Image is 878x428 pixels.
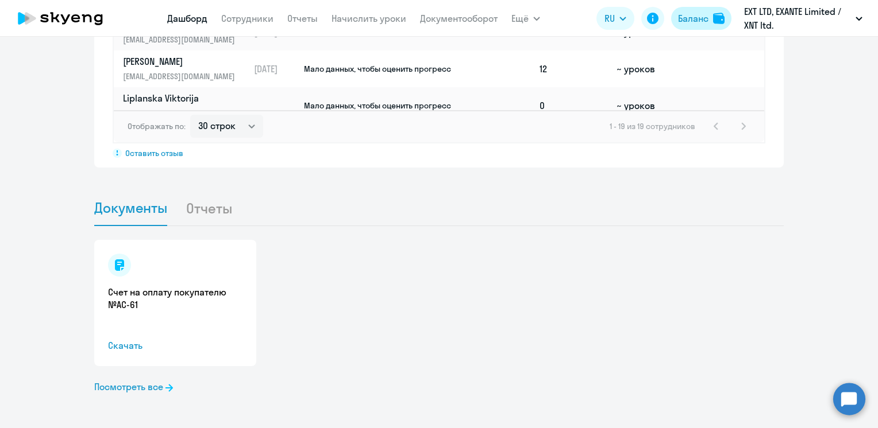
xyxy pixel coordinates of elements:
td: 12 [535,50,612,87]
p: Liplanska Viktorija [123,92,241,104]
span: Мало данных, чтобы оценить прогресс [304,100,451,111]
a: Дашборд [167,13,207,24]
p: [PERSON_NAME] [123,55,241,68]
span: Отображать по: [128,121,186,131]
span: Мало данных, чтобы оценить прогресс [304,64,451,74]
button: Ещё [511,7,540,30]
p: [EMAIL_ADDRESS][DOMAIN_NAME] [123,70,241,83]
a: Отчеты [287,13,318,24]
a: Посмотреть все [94,380,173,394]
a: Документооборот [420,13,498,24]
span: RU [604,11,615,25]
a: [PERSON_NAME][EMAIL_ADDRESS][DOMAIN_NAME] [123,55,249,83]
p: EXT LTD, ‎EXANTE Limited / XNT ltd. [744,5,851,32]
button: RU [596,7,634,30]
img: balance [713,13,725,24]
span: Документы [94,199,167,216]
a: Сотрудники [221,13,274,24]
p: [EMAIL_ADDRESS][DOMAIN_NAME] [123,107,241,119]
td: ~ уроков [612,87,681,124]
span: Оставить отзыв [125,148,183,158]
td: ~ уроков [612,50,681,87]
button: Балансbalance [671,7,731,30]
td: [DATE] [249,50,303,87]
ul: Tabs [94,190,784,226]
a: Начислить уроки [332,13,406,24]
a: Liplanska Viktorija[EMAIL_ADDRESS][DOMAIN_NAME] [123,92,249,119]
span: 1 - 19 из 19 сотрудников [610,121,695,131]
a: Счет на оплату покупателю №AC-61 [108,286,242,311]
p: [EMAIL_ADDRESS][DOMAIN_NAME] [123,33,241,46]
span: Ещё [511,11,529,25]
span: Скачать [108,338,242,352]
td: 0 [535,87,612,124]
button: EXT LTD, ‎EXANTE Limited / XNT ltd. [738,5,868,32]
div: Баланс [678,11,708,25]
